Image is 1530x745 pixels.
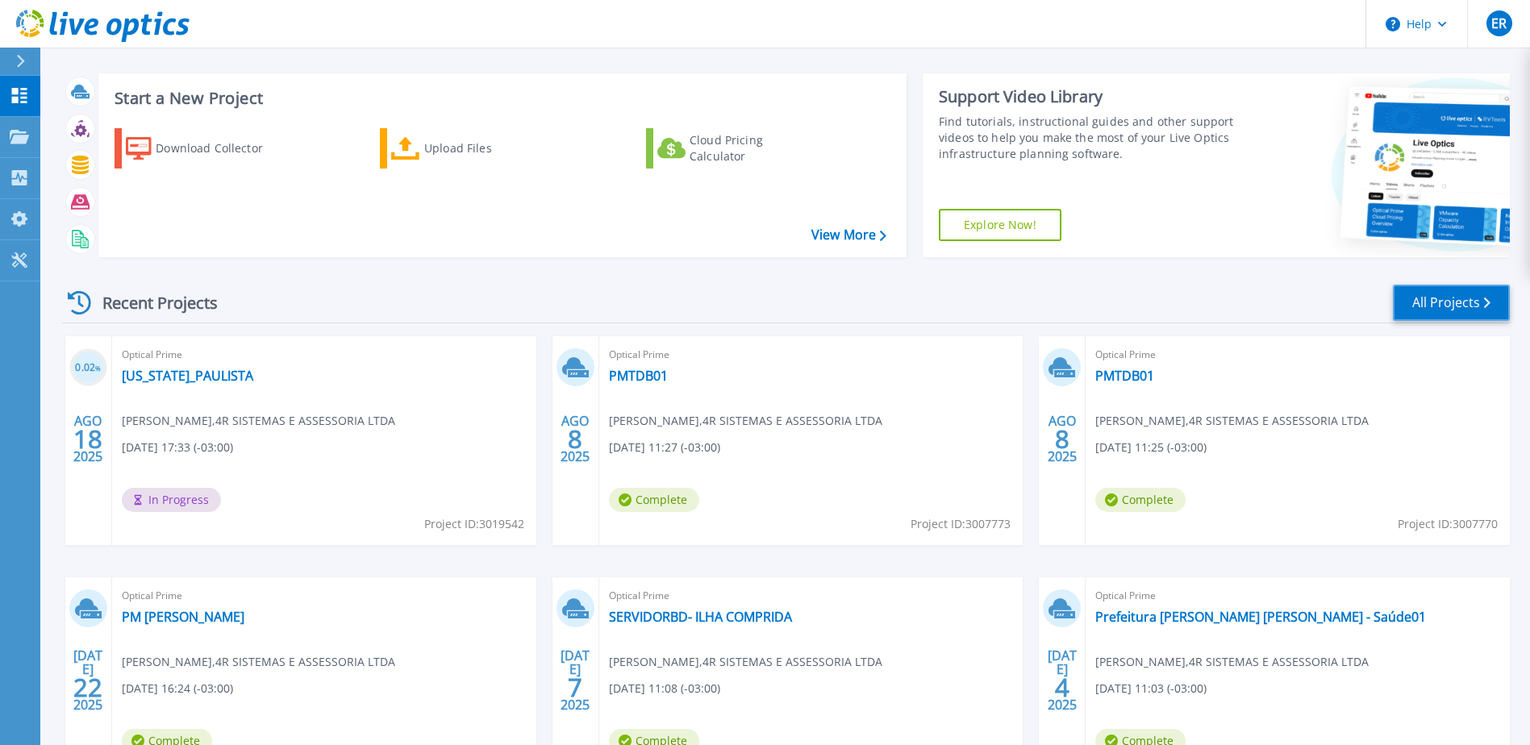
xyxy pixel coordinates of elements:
a: PMTDB01 [1095,368,1154,384]
span: Complete [1095,488,1186,512]
span: Complete [609,488,699,512]
span: 8 [1055,432,1069,446]
div: AGO 2025 [560,410,590,468]
a: Cloud Pricing Calculator [646,128,826,169]
div: AGO 2025 [1047,410,1078,468]
span: 18 [73,432,102,446]
a: SERVIDORBD- ILHA COMPRIDA [609,609,792,625]
div: [DATE] 2025 [560,651,590,710]
span: 22 [73,680,102,694]
a: Upload Files [380,128,560,169]
span: 8 [568,432,582,446]
span: [PERSON_NAME] , 4R SISTEMAS E ASSESSORIA LTDA [609,653,882,671]
div: [DATE] 2025 [73,651,103,710]
a: Explore Now! [939,209,1061,241]
span: [PERSON_NAME] , 4R SISTEMAS E ASSESSORIA LTDA [1095,653,1369,671]
span: Project ID: 3019542 [424,515,524,533]
span: Project ID: 3007773 [911,515,1011,533]
span: Optical Prime [122,346,527,364]
span: [PERSON_NAME] , 4R SISTEMAS E ASSESSORIA LTDA [122,653,395,671]
span: 7 [568,680,582,694]
div: AGO 2025 [73,410,103,468]
h3: 0.02 [69,359,107,377]
div: Support Video Library [939,86,1238,107]
span: [DATE] 17:33 (-03:00) [122,439,233,456]
span: [DATE] 11:27 (-03:00) [609,439,720,456]
span: [PERSON_NAME] , 4R SISTEMAS E ASSESSORIA LTDA [1095,412,1369,430]
a: [US_STATE]_PAULISTA [122,368,253,384]
div: Download Collector [156,132,285,164]
a: PM [PERSON_NAME] [122,609,244,625]
a: Download Collector [115,128,294,169]
span: Optical Prime [1095,346,1500,364]
span: Optical Prime [609,346,1014,364]
div: [DATE] 2025 [1047,651,1078,710]
span: [DATE] 11:25 (-03:00) [1095,439,1207,456]
span: ER [1491,17,1507,30]
span: 4 [1055,680,1069,694]
span: [DATE] 11:03 (-03:00) [1095,680,1207,697]
span: Optical Prime [609,587,1014,605]
a: PMTDB01 [609,368,668,384]
a: All Projects [1393,285,1510,321]
span: [DATE] 16:24 (-03:00) [122,680,233,697]
div: Cloud Pricing Calculator [690,132,819,164]
h3: Start a New Project [115,89,886,107]
a: Prefeitura [PERSON_NAME] [PERSON_NAME] - Saúde01 [1095,609,1426,625]
span: [DATE] 11:08 (-03:00) [609,680,720,697]
span: Optical Prime [122,587,527,605]
span: In Progress [122,488,221,512]
div: Recent Projects [62,283,240,323]
div: Upload Files [424,132,553,164]
span: Project ID: 3007770 [1398,515,1498,533]
span: [PERSON_NAME] , 4R SISTEMAS E ASSESSORIA LTDA [609,412,882,430]
span: Optical Prime [1095,587,1500,605]
a: View More [811,227,886,243]
div: Find tutorials, instructional guides and other support videos to help you make the most of your L... [939,114,1238,162]
span: % [95,364,101,372]
span: [PERSON_NAME] , 4R SISTEMAS E ASSESSORIA LTDA [122,412,395,430]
